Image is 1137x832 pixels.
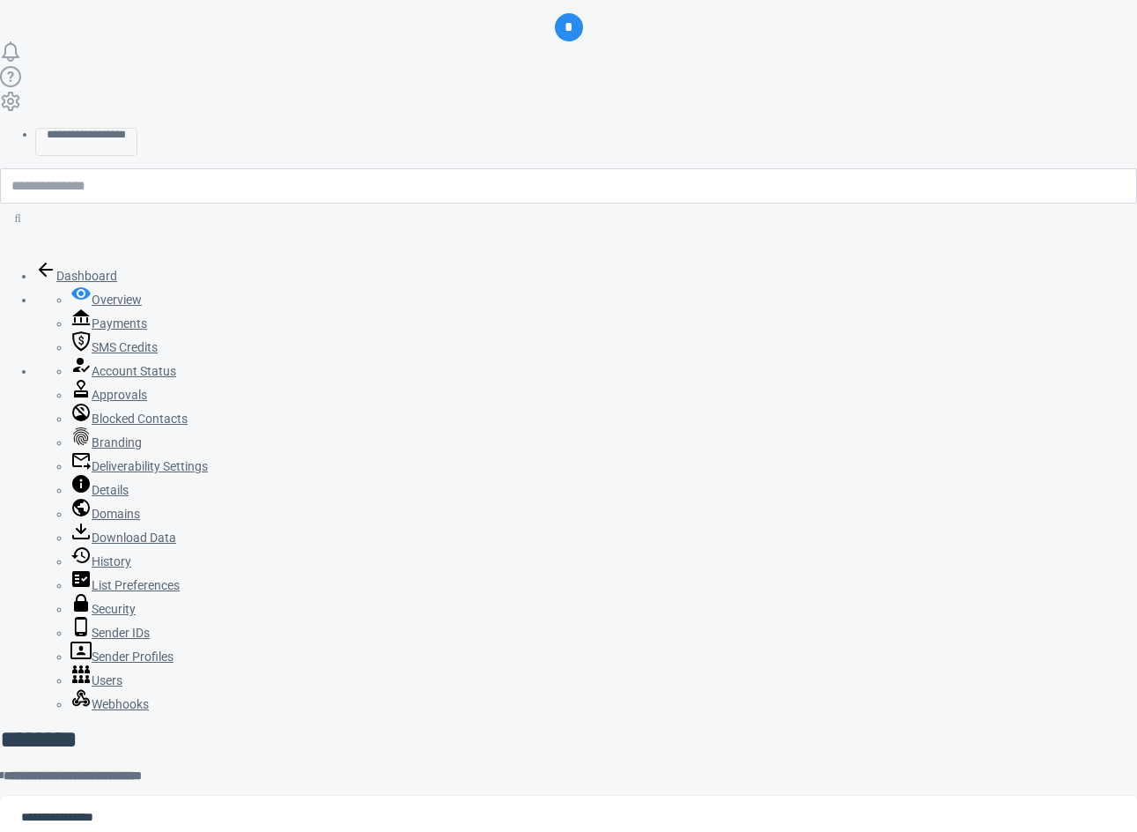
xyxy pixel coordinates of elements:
[70,364,176,378] a: Account Status
[70,316,147,331] a: Payments
[92,412,188,426] span: Blocked Contacts
[70,602,136,616] a: Security
[70,340,158,354] a: SMS Credits
[92,316,147,331] span: Payments
[92,293,142,307] span: Overview
[92,507,140,521] span: Domains
[56,269,117,283] span: Dashboard
[70,293,142,307] a: Overview
[70,673,122,687] a: Users
[92,388,147,402] span: Approvals
[70,697,149,711] a: Webhooks
[92,483,129,497] span: Details
[70,626,150,640] a: Sender IDs
[92,364,176,378] span: Account Status
[70,483,129,497] a: Details
[92,554,131,568] span: History
[70,412,188,426] a: Blocked Contacts
[70,554,131,568] a: History
[92,340,158,354] span: SMS Credits
[92,602,136,616] span: Security
[70,388,147,402] a: Approvals
[70,650,174,664] a: Sender Profiles
[35,269,117,283] a: Dashboard
[92,531,176,545] span: Download Data
[70,459,208,473] a: Deliverability Settings
[92,435,142,449] span: Branding
[92,650,174,664] span: Sender Profiles
[92,459,208,473] span: Deliverability Settings
[70,578,180,592] a: List Preferences
[70,435,142,449] a: Branding
[92,578,180,592] span: List Preferences
[92,626,150,640] span: Sender IDs
[70,507,140,521] a: Domains
[70,531,176,545] a: Download Data
[92,697,149,711] span: Webhooks
[92,673,122,687] span: Users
